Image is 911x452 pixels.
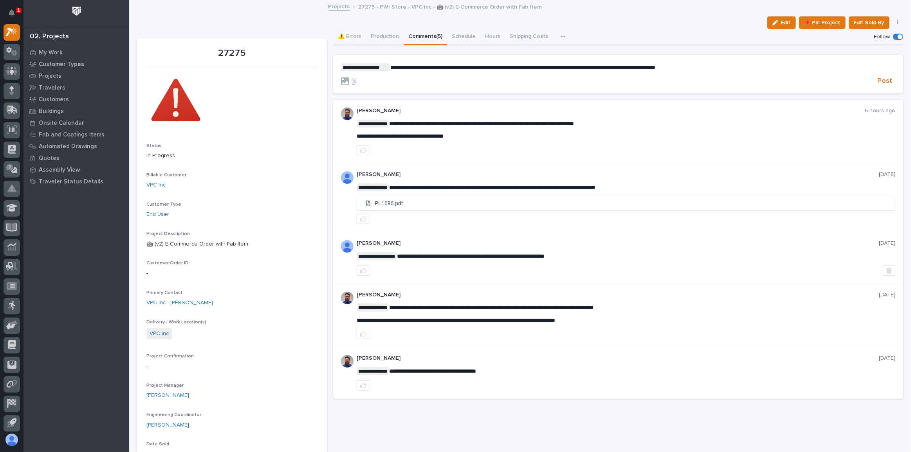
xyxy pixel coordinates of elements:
[781,19,791,26] span: Edit
[357,355,879,362] p: [PERSON_NAME]
[146,202,181,207] span: Customer Type
[865,108,895,114] p: 5 hours ago
[39,96,69,103] p: Customers
[146,291,182,295] span: Primary Contact
[23,93,129,105] a: Customers
[874,34,890,40] p: Follow
[23,176,129,187] a: Traveler Status Details
[146,383,184,388] span: Project Manager
[849,16,889,29] button: Edit Sold By
[23,164,129,176] a: Assembly View
[146,421,189,429] a: [PERSON_NAME]
[150,330,169,338] a: VPC Inc
[146,320,206,325] span: Delivery / Work Location(s)
[341,108,354,120] img: 6hTokn1ETDGPf9BPokIQ
[69,4,84,18] img: Workspace Logo
[854,18,884,27] span: Edit Sold By
[23,47,129,58] a: My Work
[767,16,796,29] button: Edit
[357,214,370,224] button: like this post
[359,2,542,11] p: 27275 - PWI Store - VPC Inc - 🤖 (v2) E-Commerce Order with Fab Item
[146,210,169,219] a: End User
[146,391,189,400] a: [PERSON_NAME]
[146,48,317,59] p: 27275
[146,442,169,447] span: Date Sold
[39,84,65,91] p: Travelers
[39,155,60,162] p: Quotes
[146,181,166,189] a: VPC Inc
[505,29,553,45] button: Shipping Costs
[447,29,480,45] button: Schedule
[357,108,865,114] p: [PERSON_NAME]
[357,265,370,276] button: like this post
[146,261,189,265] span: Customer Order ID
[10,9,20,22] div: Notifications1
[23,58,129,70] a: Customer Types
[23,117,129,129] a: Onsite Calendar
[39,49,63,56] p: My Work
[357,197,895,210] li: PL1696.pdf
[328,2,350,11] a: Projects
[23,70,129,82] a: Projects
[146,354,194,359] span: Project Confirmation
[357,329,370,339] button: like this post
[879,240,895,247] p: [DATE]
[23,129,129,140] a: Fab and Coatings Items
[799,16,846,29] button: 📌 Pin Project
[341,292,354,304] img: 6hTokn1ETDGPf9BPokIQ
[23,140,129,152] a: Automated Drawings
[39,108,64,115] p: Buildings
[146,299,213,307] a: VPC Inc - [PERSON_NAME]
[146,240,317,248] p: 🤖 (v2) E-Commerce Order with Fab Item
[804,18,841,27] span: 📌 Pin Project
[39,61,84,68] p: Customer Types
[879,355,895,362] p: [DATE]
[357,145,370,155] button: like this post
[333,29,366,45] button: ⚠️ Errors
[39,120,84,127] p: Onsite Calendar
[146,231,190,236] span: Project Description
[877,77,892,86] span: Post
[146,269,317,278] p: -
[39,167,80,174] p: Assembly View
[146,173,186,178] span: Billable Customer
[146,152,317,160] p: In Progress
[23,82,129,93] a: Travelers
[357,197,895,210] a: PL1696.pdf
[39,143,97,150] p: Automated Drawings
[4,432,20,448] button: users-avatar
[874,77,895,86] button: Post
[341,355,354,368] img: 6hTokn1ETDGPf9BPokIQ
[883,265,895,276] button: Delete post
[23,105,129,117] a: Buildings
[39,178,103,185] p: Traveler Status Details
[39,131,105,138] p: Fab and Coatings Items
[4,5,20,21] button: Notifications
[17,7,20,13] p: 1
[146,413,201,417] span: Engineering Coordinator
[404,29,447,45] button: Comments (5)
[879,292,895,298] p: [DATE]
[341,240,354,253] img: ALV-UjUW5P6fp_EKJDib9bSu4i9siC2VWaYoJ4wmsxqwS8ugEzqt2jUn7pYeYhA5TGr5A6D3IzuemHUGlvM5rCUNVp4NrpVac...
[879,171,895,178] p: [DATE]
[23,152,129,164] a: Quotes
[341,171,354,184] img: AOh14GjTRfkD1oUMcB0TemJ99d1W6S72D1qI3y53uSh2WIfob9-94IqIlJUlukijh7zEU6q04HSlcabwtpdPkUfvSgFdPLuR9...
[30,32,69,41] div: 02. Projects
[357,240,879,247] p: [PERSON_NAME]
[146,362,317,370] p: -
[366,29,404,45] button: Production
[39,73,61,80] p: Projects
[480,29,505,45] button: Hours
[146,143,161,148] span: Status
[357,171,879,178] p: [PERSON_NAME]
[357,380,370,391] button: like this post
[357,292,879,298] p: [PERSON_NAME]
[146,72,205,131] img: xdPIJ-NTk-M3Qgfej7_dtlxnz3LihmHyQjdET4tshgA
